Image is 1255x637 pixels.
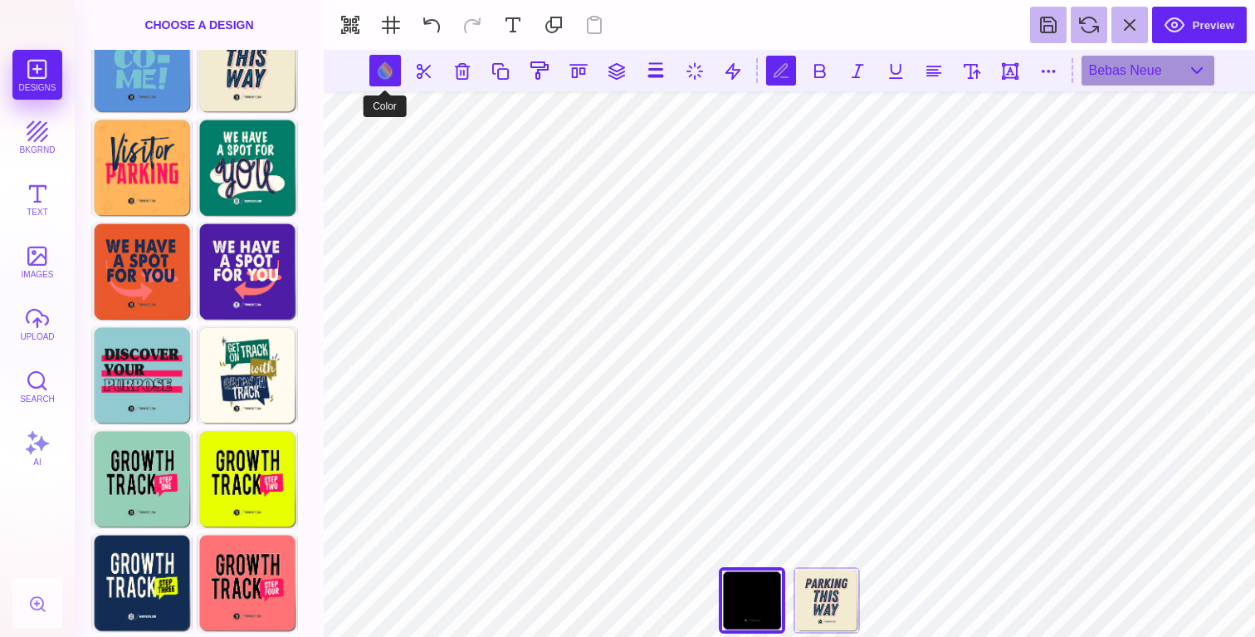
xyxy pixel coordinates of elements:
button: bkgrnd [12,112,62,162]
button: Text [12,174,62,224]
button: upload [12,299,62,349]
button: Preview [1152,7,1247,43]
button: images [12,237,62,287]
button: AI [12,424,62,473]
button: Search [12,361,62,411]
